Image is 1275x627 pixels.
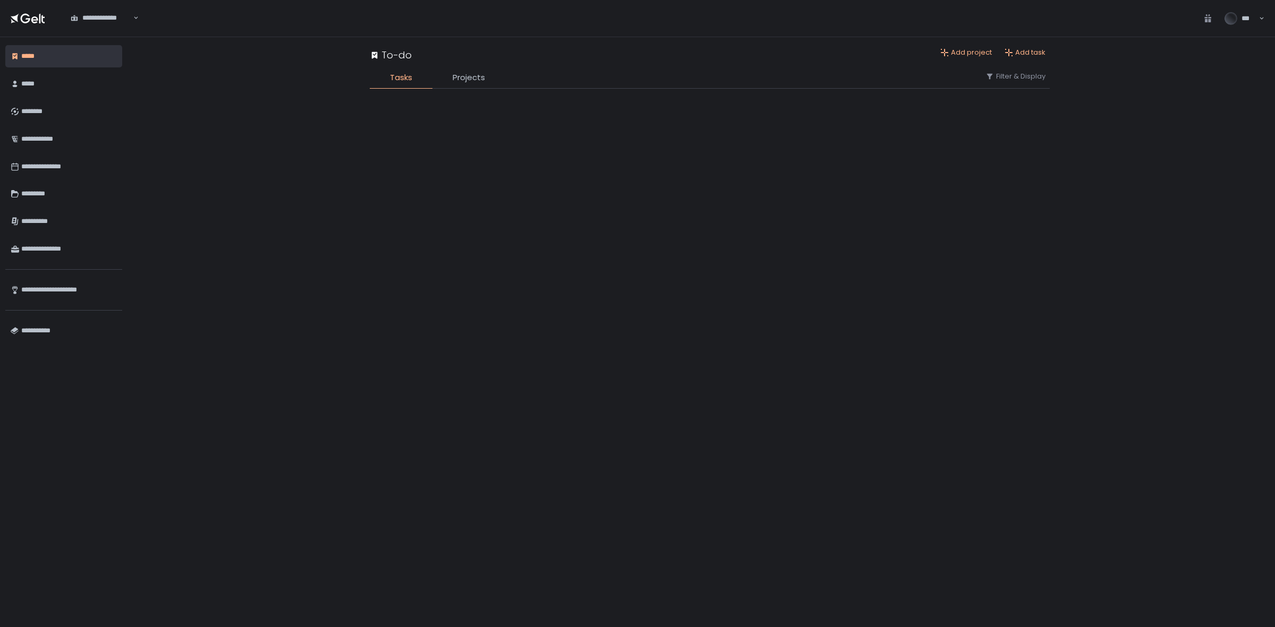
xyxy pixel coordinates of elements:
button: Add project [940,48,992,57]
span: Projects [453,72,485,84]
div: Search for option [64,7,139,29]
button: Filter & Display [985,72,1045,81]
input: Search for option [131,13,132,23]
button: Add task [1005,48,1045,57]
span: Tasks [390,72,412,84]
div: To-do [370,48,412,62]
